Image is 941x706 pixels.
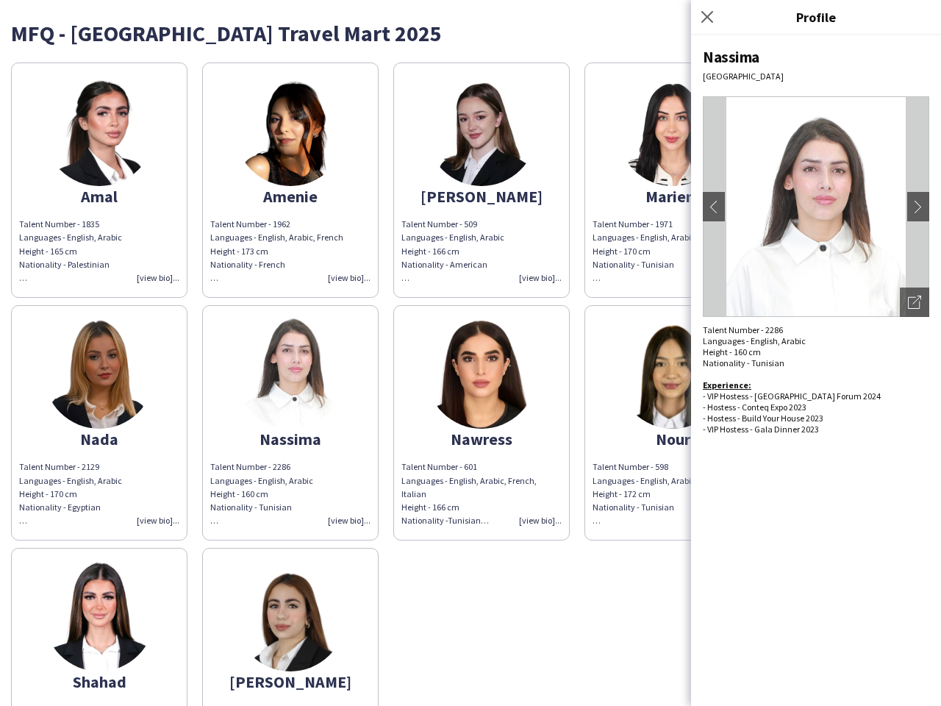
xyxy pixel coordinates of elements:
[44,318,154,429] img: thumb-127a73c4-72f8-4817-ad31-6bea1b145d02.png
[593,432,753,446] div: Nour
[19,432,179,446] div: Nada
[19,675,179,688] div: Shahad
[401,218,504,283] span: Talent Number - 509 Languages - English, Arabic Height - 166 cm Nationality - American
[703,413,929,424] div: - Hostess - Build Your House 2023
[593,218,695,283] span: Talent Number - 1971 Languages - English, Arabic Height - 170 cm Nationality - Tunisian
[210,232,343,243] span: Languages - English, Arabic, French
[593,474,753,528] div: Languages - English, Arabic
[401,461,537,526] span: Talent Number - 601 Languages - English, Arabic, French, Italian Height - 166 cm Nationality -
[235,76,346,186] img: thumb-4ca95fa5-4d3e-4c2c-b4ce-8e0bcb13b1c7.png
[44,561,154,671] img: thumb-22a80c24-cb5f-4040-b33a-0770626b616f.png
[426,318,537,429] img: thumb-0b0a4517-2be3-415a-a8cd-aac60e329b3a.png
[210,246,268,257] span: Height - 173 cm
[703,47,929,67] div: Nassima
[210,675,371,688] div: [PERSON_NAME]
[19,218,99,229] span: Talent Number - 1835
[593,190,753,203] div: Mariem
[210,461,313,526] span: Talent Number - 2286 Languages - English, Arabic Height - 160 cm Nationality - Tunisian
[691,7,941,26] h3: Profile
[703,402,929,413] div: - Hostess - Conteq Expo 2023
[703,324,806,368] span: Talent Number - 2286 Languages - English, Arabic Height - 160 cm Nationality - Tunisian
[19,232,122,283] span: Languages - English, Arabic Height - 165 cm Nationality - Palestinian
[593,488,753,528] div: Height - 172 cm Nationality - Tunisian
[401,190,562,203] div: [PERSON_NAME]
[210,190,371,203] div: Amenie
[448,515,489,526] span: Tunisian
[703,379,751,391] b: Experience:
[426,76,537,186] img: thumb-6635f156c0799.jpeg
[618,318,728,429] img: thumb-33402f92-3f0a-48ee-9b6d-2e0525ee7c28.png
[11,22,930,44] div: MFQ - [GEOGRAPHIC_DATA] Travel Mart 2025
[703,424,929,435] div: - VIP Hostess - Gala Dinner 2023
[210,432,371,446] div: Nassima
[618,76,728,186] img: thumb-4c95e7ae-0fdf-44ac-8d60-b62309d66edf.png
[210,259,285,270] span: Nationality - French
[19,190,179,203] div: Amal
[235,318,346,429] img: thumb-7d03bddd-c3aa-4bde-8cdb-39b64b840995.png
[44,76,154,186] img: thumb-81ff8e59-e6e2-4059-b349-0c4ea833cf59.png
[235,561,346,671] img: thumb-2e0034d6-7930-4ae6-860d-e19d2d874555.png
[401,432,562,446] div: Nawress
[703,71,929,82] div: [GEOGRAPHIC_DATA]
[703,96,929,317] img: Crew avatar or photo
[593,461,668,472] span: Talent Number - 598
[703,391,929,402] div: - VIP Hostess - [GEOGRAPHIC_DATA] Forum 2024
[900,288,929,317] div: Open photos pop-in
[19,461,122,526] span: Talent Number - 2129 Languages - English, Arabic Height - 170 cm Nationality - Egyptian
[210,218,290,229] span: Talent Number - 1962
